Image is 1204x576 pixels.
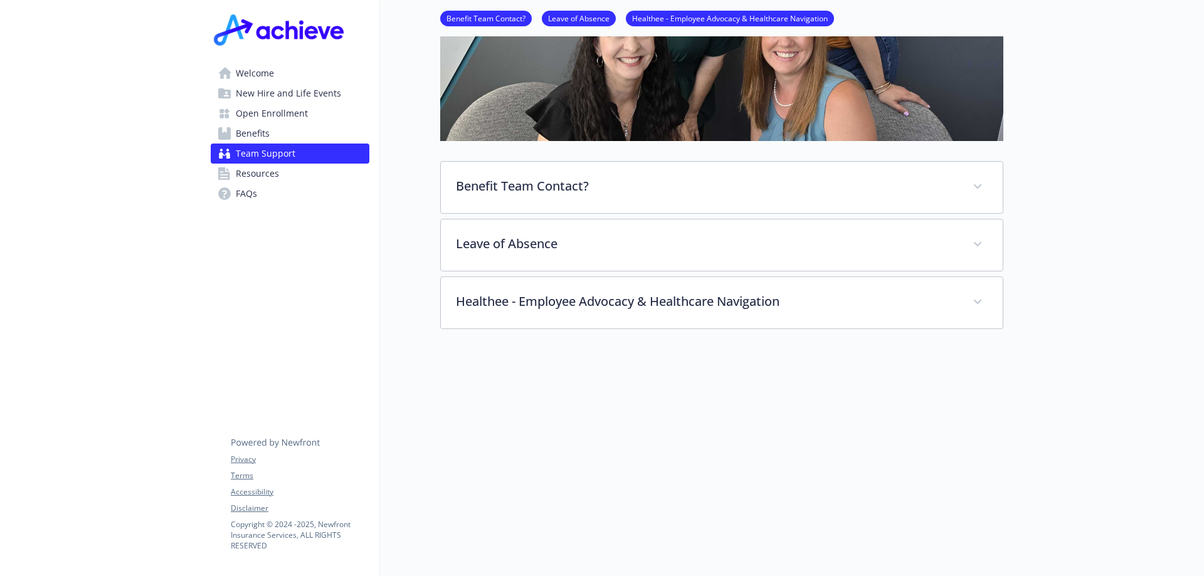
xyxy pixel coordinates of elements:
span: Welcome [236,63,274,83]
p: Leave of Absence [456,234,958,253]
span: Benefits [236,123,270,144]
a: Disclaimer [231,503,369,514]
span: FAQs [236,184,257,204]
div: Benefit Team Contact? [441,162,1003,213]
div: Leave of Absence [441,219,1003,271]
span: New Hire and Life Events [236,83,341,103]
a: Leave of Absence [542,12,616,24]
a: Healthee - Employee Advocacy & Healthcare Navigation [626,12,834,24]
a: Privacy [231,454,369,465]
a: Team Support [211,144,369,164]
a: Welcome [211,63,369,83]
a: Resources [211,164,369,184]
span: Resources [236,164,279,184]
a: New Hire and Life Events [211,83,369,103]
span: Open Enrollment [236,103,308,123]
a: Accessibility [231,486,369,498]
p: Benefit Team Contact? [456,177,958,196]
span: Team Support [236,144,295,164]
p: Healthee - Employee Advocacy & Healthcare Navigation [456,292,958,311]
a: Benefits [211,123,369,144]
a: FAQs [211,184,369,204]
div: Healthee - Employee Advocacy & Healthcare Navigation [441,277,1003,328]
a: Benefit Team Contact? [440,12,532,24]
a: Terms [231,470,369,481]
p: Copyright © 2024 - 2025 , Newfront Insurance Services, ALL RIGHTS RESERVED [231,519,369,551]
a: Open Enrollment [211,103,369,123]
